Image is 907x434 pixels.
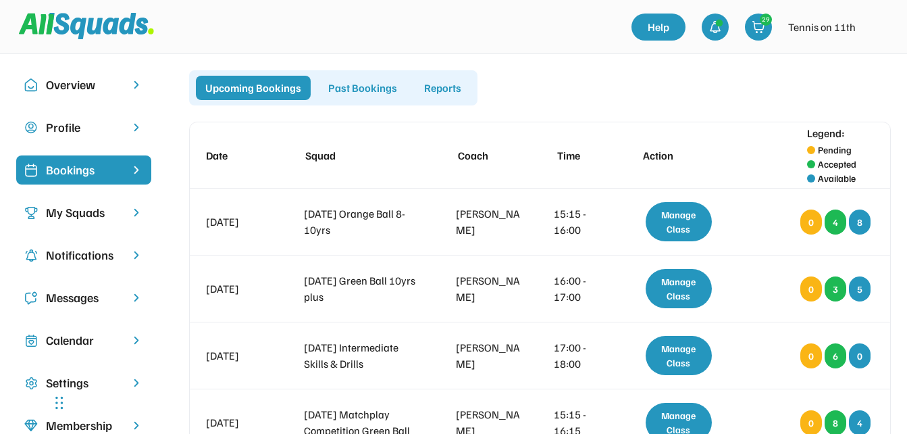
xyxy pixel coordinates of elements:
div: [DATE] Orange Ball 8-10yrs [304,206,424,238]
div: [DATE] [206,347,273,364]
div: 16:00 - 17:00 [554,272,607,305]
div: 17:00 - 18:00 [554,339,607,372]
div: Manage Class [646,269,712,308]
div: [PERSON_NAME] [456,272,523,305]
div: 5 [849,276,871,302]
div: Date [206,147,273,164]
div: Coach [458,147,525,164]
img: Icon%20copy%207.svg [24,334,38,347]
div: Bookings [46,161,122,179]
div: [DATE] Intermediate Skills & Drills [304,339,424,372]
div: [DATE] [206,214,273,230]
div: Time [557,147,611,164]
div: 29 [760,14,771,24]
img: chevron-right.svg [130,121,143,134]
img: chevron-right.svg [130,334,143,347]
div: 4 [825,210,846,235]
div: [PERSON_NAME] [456,206,523,238]
div: Upcoming Bookings [196,76,311,100]
div: Past Bookings [319,76,407,100]
img: Icon%20%2819%29.svg [24,164,38,177]
img: user-circle.svg [24,121,38,135]
div: Available [818,171,856,185]
div: Legend: [807,125,845,141]
div: Accepted [818,157,856,171]
img: Squad%20Logo.svg [19,13,154,39]
img: chevron-right%20copy%203.svg [130,164,143,176]
div: [DATE] Green Ball 10yrs plus [304,272,424,305]
img: chevron-right.svg [130,78,143,91]
img: Icon%20copy%205.svg [24,291,38,305]
div: 6 [825,343,846,368]
img: IMG_2979.png [864,14,891,41]
div: Profile [46,118,122,137]
img: chevron-right.svg [130,291,143,304]
div: 0 [800,210,822,235]
div: 0 [800,343,822,368]
div: Squad [305,147,425,164]
div: [DATE] [206,414,273,431]
div: Calendar [46,331,122,349]
img: chevron-right.svg [130,206,143,219]
img: chevron-right.svg [130,249,143,262]
div: Settings [46,374,122,392]
div: Pending [818,143,852,157]
div: 0 [849,343,871,368]
div: Manage Class [646,202,712,241]
img: Icon%20copy%2010.svg [24,78,38,92]
img: chevron-right.svg [130,419,143,432]
div: [PERSON_NAME] [456,339,523,372]
div: 8 [849,210,871,235]
div: [DATE] [206,281,273,297]
div: Action [643,147,723,164]
div: 0 [800,276,822,302]
a: Help [631,14,685,41]
img: chevron-right.svg [130,377,143,389]
div: 15:15 - 16:00 [554,206,607,238]
div: Reports [415,76,471,100]
div: Manage Class [646,336,712,375]
div: 3 [825,276,846,302]
img: Icon%20copy%203.svg [24,206,38,220]
div: My Squads [46,203,122,222]
div: Tennis on 11th [788,19,856,35]
div: Messages [46,289,122,307]
div: Overview [46,76,122,94]
img: Icon%20copy%204.svg [24,249,38,262]
div: Notifications [46,246,122,264]
img: shopping-cart-01%20%281%29.svg [752,20,765,34]
img: bell-03%20%281%29.svg [708,20,722,34]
